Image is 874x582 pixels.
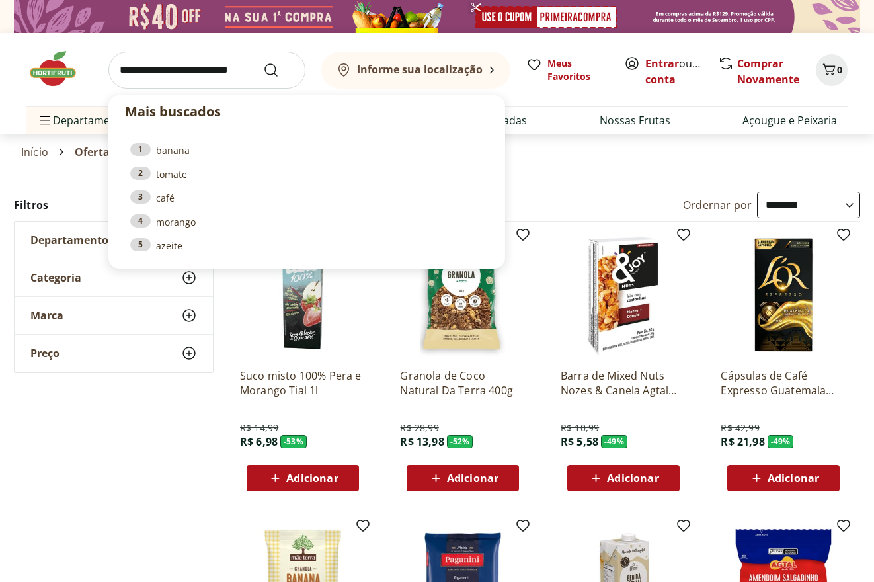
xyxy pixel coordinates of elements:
span: R$ 10,99 [561,421,599,435]
span: Adicionar [607,473,658,483]
span: - 49 % [601,435,627,448]
span: ou [645,56,704,87]
a: 4morango [130,214,483,229]
span: Marca [30,309,63,322]
span: Preço [30,347,60,360]
img: Barra de Mixed Nuts Nozes & Canela Agtal 60g [561,232,686,358]
p: Mais buscados [125,102,489,122]
a: Suco misto 100% Pera e Morango Tial 1l [240,368,366,397]
button: Carrinho [816,54,848,86]
div: 3 [130,190,151,204]
span: - 49 % [768,435,794,448]
button: Departamento [15,222,213,259]
span: Ofertas de Mercearia [75,146,187,158]
label: Ordernar por [683,198,752,212]
button: Adicionar [247,465,359,491]
button: Preço [15,335,213,372]
a: Açougue e Peixaria [742,112,837,128]
span: R$ 42,99 [721,421,759,435]
span: Adicionar [447,473,498,483]
button: Submit Search [263,62,295,78]
a: Meus Favoritos [526,57,608,83]
img: Hortifruti [26,49,93,89]
button: Adicionar [407,465,519,491]
a: Barra de Mixed Nuts Nozes & Canela Agtal 60g [561,368,686,397]
span: R$ 6,98 [240,435,278,449]
a: 3café [130,190,483,205]
span: Departamento [30,233,108,247]
a: 2tomate [130,167,483,181]
span: - 53 % [280,435,307,448]
a: Granola de Coco Natural Da Terra 400g [400,368,526,397]
a: Nossas Frutas [600,112,670,128]
img: Granola de Coco Natural Da Terra 400g [400,232,526,358]
a: Início [21,146,48,158]
button: Marca [15,297,213,334]
span: Adicionar [768,473,819,483]
span: R$ 21,98 [721,435,764,449]
span: R$ 28,99 [400,421,438,435]
span: Categoria [30,271,81,284]
span: R$ 5,58 [561,435,598,449]
a: Cápsulas de Café Expresso Guatemala L'OR 52g [721,368,846,397]
a: Criar conta [645,56,718,87]
img: Suco misto 100% Pera e Morango Tial 1l [240,232,366,358]
a: 1banana [130,143,483,157]
div: 5 [130,238,151,251]
span: Departamentos [37,104,132,136]
a: 5azeite [130,238,483,253]
h2: Filtros [14,192,214,218]
button: Adicionar [727,465,840,491]
span: R$ 14,99 [240,421,278,435]
button: Informe sua localização [321,52,510,89]
button: Categoria [15,259,213,296]
span: Meus Favoritos [547,57,608,83]
div: 1 [130,143,151,156]
span: - 52 % [447,435,473,448]
span: 0 [837,63,842,76]
button: Adicionar [567,465,680,491]
b: Informe sua localização [357,62,483,77]
input: search [108,52,305,89]
button: Menu [37,104,53,136]
div: 2 [130,167,151,180]
div: 4 [130,214,151,228]
a: Entrar [645,56,679,71]
a: Comprar Novamente [737,56,799,87]
img: Cápsulas de Café Expresso Guatemala L'OR 52g [721,232,846,358]
span: R$ 13,98 [400,435,444,449]
span: Adicionar [286,473,338,483]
